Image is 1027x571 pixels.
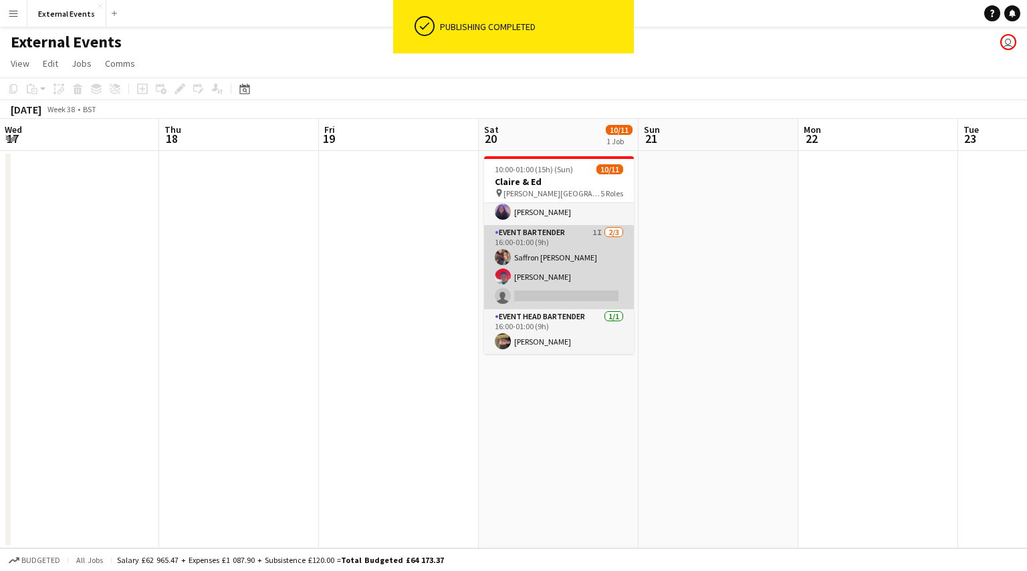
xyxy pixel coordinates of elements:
[484,225,634,309] app-card-role: Event bartender1I2/316:00-01:00 (9h)Saffron [PERSON_NAME][PERSON_NAME]
[5,55,35,72] a: View
[484,176,634,188] h3: Claire & Ed
[5,124,22,136] span: Wed
[11,103,41,116] div: [DATE]
[606,136,632,146] div: 1 Job
[600,188,623,198] span: 5 Roles
[7,553,62,568] button: Budgeted
[484,309,634,355] app-card-role: Event head Bartender1/116:00-01:00 (9h)[PERSON_NAME]
[44,104,78,114] span: Week 38
[11,32,122,52] h1: External Events
[804,124,821,136] span: Mon
[963,124,979,136] span: Tue
[37,55,64,72] a: Edit
[74,555,106,565] span: All jobs
[21,556,60,565] span: Budgeted
[11,57,29,69] span: View
[484,124,499,136] span: Sat
[642,131,660,146] span: 21
[961,131,979,146] span: 23
[503,188,600,198] span: [PERSON_NAME][GEOGRAPHIC_DATA][PERSON_NAME]
[484,180,634,225] app-card-role: Event staff1/110:00-21:30 (11h30m)[PERSON_NAME]
[1000,34,1016,50] app-user-avatar: Events by Camberwell Arms
[484,156,634,354] app-job-card: 10:00-01:00 (15h) (Sun)10/11Claire & Ed [PERSON_NAME][GEOGRAPHIC_DATA][PERSON_NAME]5 Roles[PERSON...
[644,124,660,136] span: Sun
[324,124,335,136] span: Fri
[440,21,629,33] div: Publishing completed
[596,164,623,174] span: 10/11
[43,57,58,69] span: Edit
[66,55,97,72] a: Jobs
[117,555,444,565] div: Salary £62 965.47 + Expenses £1 087.90 + Subsistence £120.00 =
[341,555,444,565] span: Total Budgeted £64 173.37
[162,131,181,146] span: 18
[83,104,96,114] div: BST
[105,57,135,69] span: Comms
[802,131,821,146] span: 22
[100,55,140,72] a: Comms
[164,124,181,136] span: Thu
[606,125,633,135] span: 10/11
[482,131,499,146] span: 20
[72,57,92,69] span: Jobs
[3,131,22,146] span: 17
[322,131,335,146] span: 19
[27,1,106,27] button: External Events
[495,164,573,174] span: 10:00-01:00 (15h) (Sun)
